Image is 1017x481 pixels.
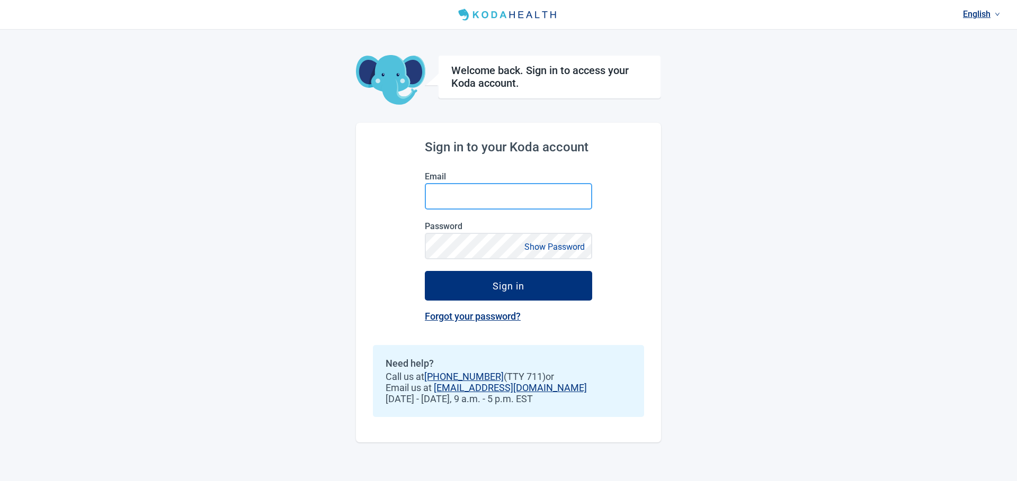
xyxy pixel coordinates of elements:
[493,280,524,291] div: Sign in
[386,358,631,369] h2: Need help?
[356,30,661,442] main: Main content
[386,382,631,393] span: Email us at
[959,5,1004,23] a: Current language: English
[425,171,592,181] label: Email
[425,221,592,231] label: Password
[451,64,648,89] h1: Welcome back. Sign in to access your Koda account.
[425,271,592,301] button: Sign in
[521,240,588,254] button: Show Password
[424,371,504,382] a: [PHONE_NUMBER]
[995,12,1000,17] span: down
[356,55,425,106] img: Koda Elephant
[425,311,521,322] a: Forgot your password?
[425,140,592,155] h2: Sign in to your Koda account
[454,6,563,23] img: Koda Health
[386,393,631,404] span: [DATE] - [DATE], 9 a.m. - 5 p.m. EST
[434,382,587,393] a: [EMAIL_ADDRESS][DOMAIN_NAME]
[386,371,631,382] span: Call us at (TTY 711) or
